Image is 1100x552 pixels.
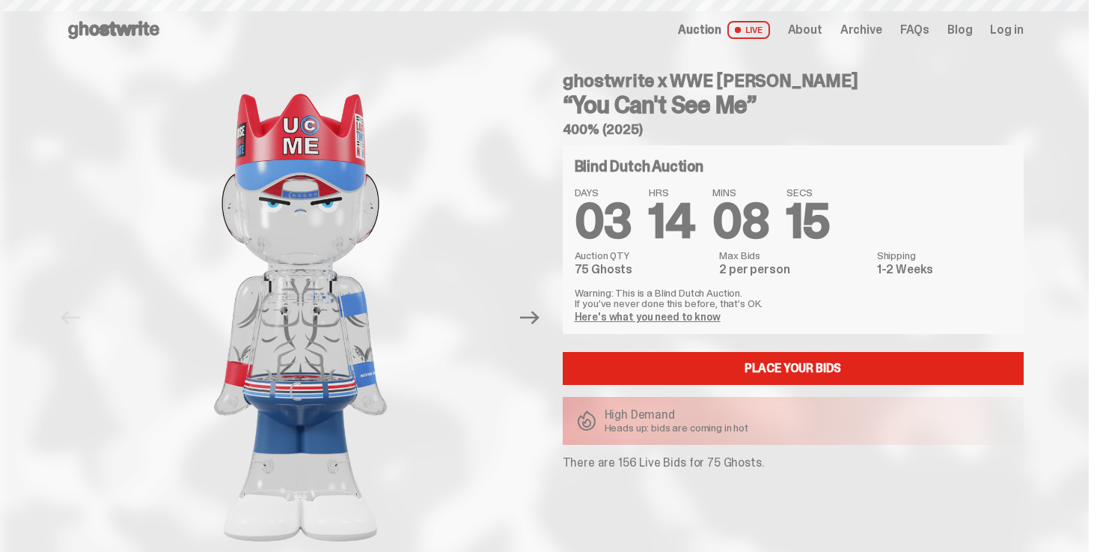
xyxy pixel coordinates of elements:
p: High Demand [605,409,749,421]
span: DAYS [575,187,632,198]
span: Auction [678,24,721,36]
h4: Blind Dutch Auction [575,159,703,174]
span: LIVE [727,21,770,39]
h3: “You Can't See Me” [563,93,1024,117]
a: Auction LIVE [678,21,769,39]
span: 03 [575,190,632,252]
dt: Auction QTY [575,250,711,261]
h5: 400% (2025) [563,123,1024,136]
p: Heads up: bids are coming in hot [605,422,749,433]
dt: Shipping [877,250,1012,261]
dd: 75 Ghosts [575,264,711,276]
dd: 2 per person [719,264,867,276]
a: About [788,24,822,36]
a: Blog [947,24,972,36]
span: 08 [712,190,769,252]
a: Here's what you need to know [575,310,721,324]
p: Warning: This is a Blind Dutch Auction. If you’ve never done this before, that’s OK. [575,288,1012,309]
span: HRS [649,187,694,198]
p: There are 156 Live Bids for 75 Ghosts. [563,457,1024,469]
dt: Max Bids [719,250,867,261]
span: 15 [786,190,830,252]
h4: ghostwrite x WWE [PERSON_NAME] [563,72,1024,90]
dd: 1-2 Weeks [877,264,1012,276]
a: Archive [840,24,882,36]
a: Log in [990,24,1023,36]
span: MINS [712,187,769,198]
span: 14 [649,190,694,252]
button: Next [514,301,547,334]
a: Place your Bids [563,352,1024,385]
span: SECS [786,187,830,198]
a: FAQs [900,24,929,36]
